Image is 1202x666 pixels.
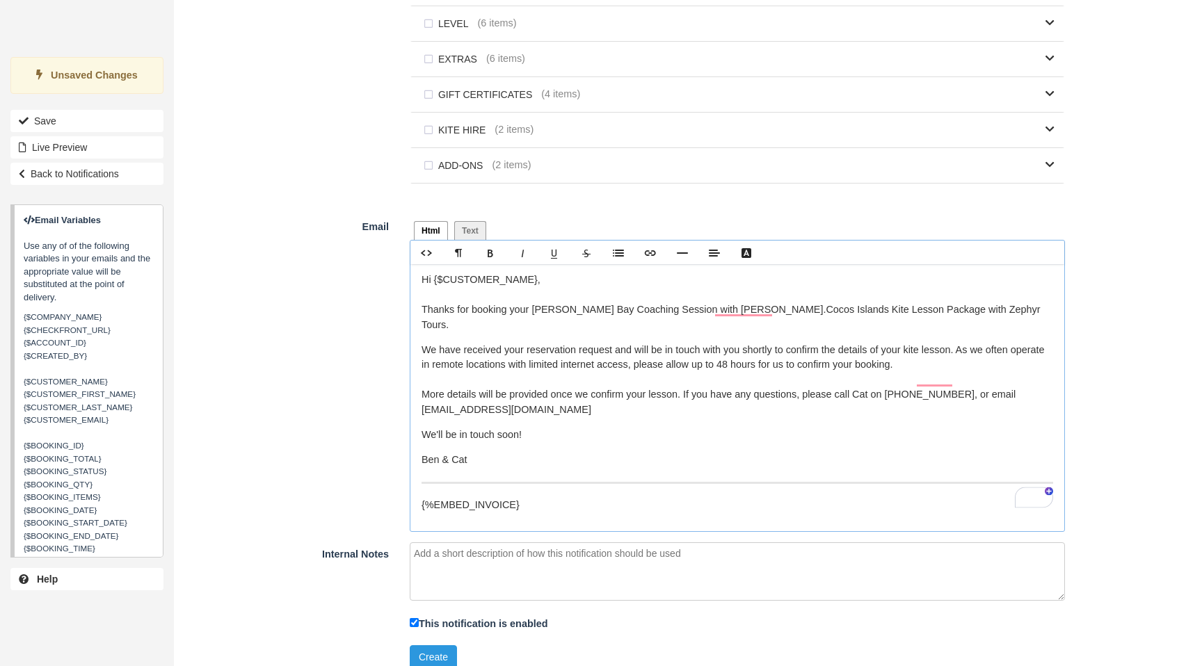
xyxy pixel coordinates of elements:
[410,241,442,264] a: HTML
[422,273,1053,332] p: Hi {$CUSTOMER_NAME}, Thanks for booking your [PERSON_NAME] Bay Coaching Session with [PERSON_NAME...
[541,87,580,101] span: (4 items)
[10,163,163,185] a: Back to Notifications
[10,568,163,590] a: Help
[24,214,154,304] p: Use any of of the following variables in your emails and the appropriate value will be substitute...
[422,498,1053,513] p: {%EMBED_INVOICE}
[420,49,486,70] label: EXTRAS
[174,215,399,234] label: Email
[474,241,506,264] a: Bold
[492,158,531,172] span: (2 items)
[538,241,570,264] a: Underline
[10,136,163,159] button: Live Preview
[24,377,136,425] span: {$CUSTOMER_NAME} {$CUSTOMER_FIRST_NAME} {$CUSTOMER_LAST_NAME} {$CUSTOMER_EMAIL}
[730,241,762,264] a: Text Color
[174,542,399,562] label: Internal Notes
[10,110,163,132] button: Save
[410,615,548,631] label: This notification is enabled
[486,51,525,66] span: (6 items)
[602,241,634,264] a: Lists
[495,122,534,137] span: (2 items)
[410,618,419,627] input: This notification is enabled
[442,241,474,264] a: Format
[37,574,58,585] b: Help
[666,241,698,264] a: Line
[506,241,538,264] a: Italic
[570,241,602,264] a: Strikethrough
[422,343,1053,418] p: We have received your reservation request and will be in touch with you shortly to confirm the de...
[420,84,541,105] label: GIFT CERTIFICATES
[422,428,1053,443] p: We'll be in touch soon!
[51,70,138,81] strong: Unsaved Changes
[420,155,492,176] label: ADD-ONS
[454,221,486,241] a: Text
[410,264,1064,532] div: To enrich screen reader interactions, please activate Accessibility in Grammarly extension settings
[414,221,448,241] a: Html
[634,241,666,264] a: Link
[420,120,495,140] label: KITE HIRE
[24,215,101,225] strong: Email Variables
[422,453,1053,468] p: Ben & Cat
[420,13,477,34] label: LEVEL
[477,16,516,31] span: (6 items)
[698,241,730,264] a: Align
